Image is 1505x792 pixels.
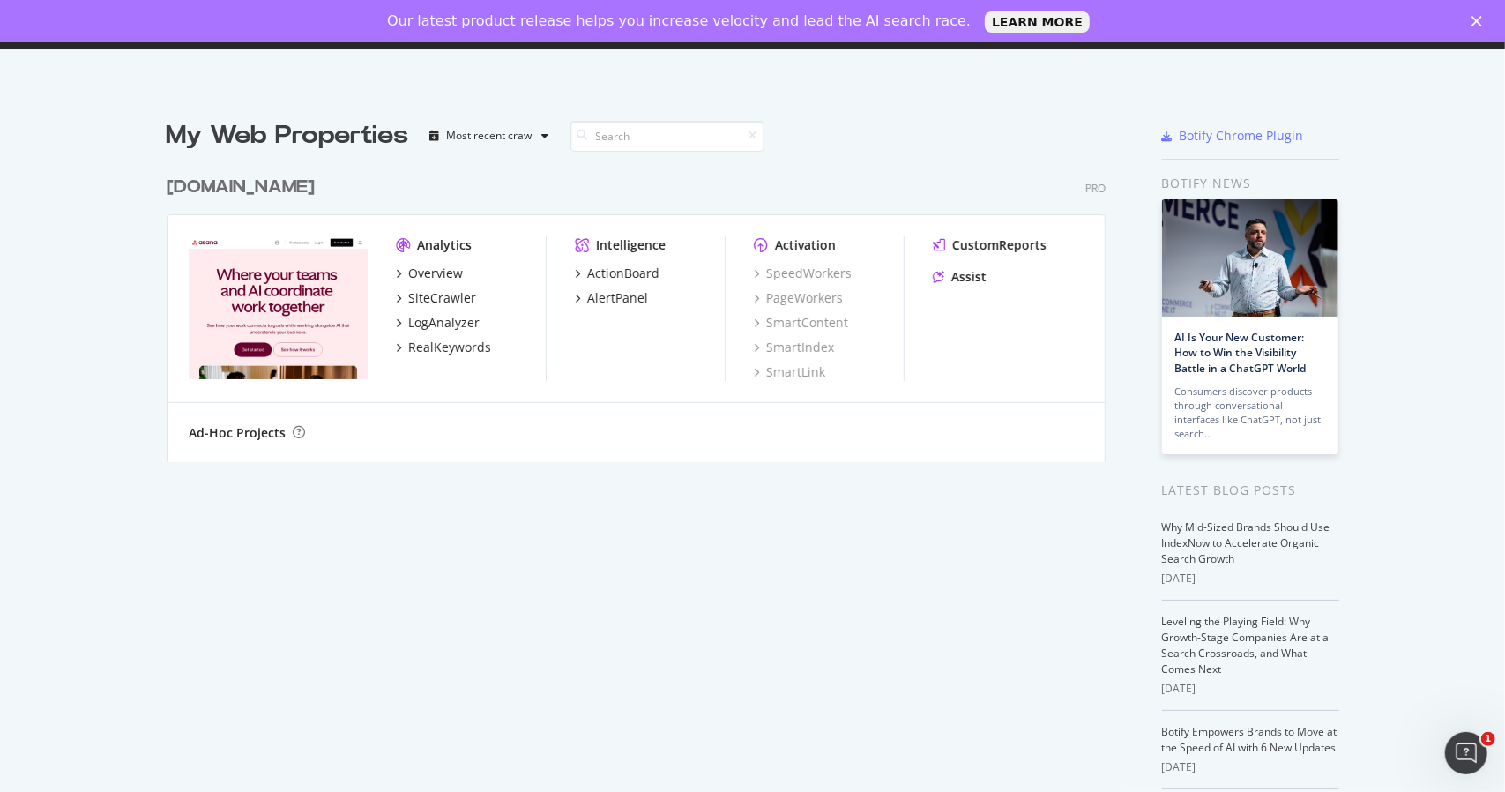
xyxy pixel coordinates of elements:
[1175,385,1325,441] div: Consumers discover products through conversational interfaces like ChatGPT, not just search…
[951,268,987,286] div: Assist
[1162,614,1330,676] a: Leveling the Playing Field: Why Growth-Stage Companies Are at a Search Crossroads, and What Comes...
[167,175,322,200] a: [DOMAIN_NAME]
[933,268,987,286] a: Assist
[423,122,556,150] button: Most recent crawl
[754,339,834,356] a: SmartIndex
[167,118,409,153] div: My Web Properties
[575,289,648,307] a: AlertPanel
[408,314,480,332] div: LogAnalyzer
[408,289,476,307] div: SiteCrawler
[1152,621,1505,744] iframe: Intercom notifications message
[1162,571,1339,587] div: [DATE]
[396,265,463,282] a: Overview
[189,424,286,442] div: Ad-Hoc Projects
[1162,481,1339,500] div: Latest Blog Posts
[408,339,491,356] div: RealKeywords
[754,265,852,282] a: SpeedWorkers
[1481,732,1495,746] span: 1
[396,339,491,356] a: RealKeywords
[417,236,472,254] div: Analytics
[387,12,971,30] div: Our latest product release helps you increase velocity and lead the AI search race.
[754,314,848,332] a: SmartContent
[587,265,659,282] div: ActionBoard
[396,289,476,307] a: SiteCrawler
[1445,732,1487,774] iframe: Intercom live chat
[167,153,1120,462] div: grid
[570,121,764,152] input: Search
[952,236,1047,254] div: CustomReports
[596,236,666,254] div: Intelligence
[1162,174,1339,193] div: Botify news
[1180,127,1304,145] div: Botify Chrome Plugin
[1085,181,1106,196] div: Pro
[754,363,825,381] a: SmartLink
[408,265,463,282] div: Overview
[754,289,843,307] a: PageWorkers
[447,131,535,141] div: Most recent crawl
[985,11,1090,33] a: LEARN MORE
[189,236,368,379] img: www.asana.com
[587,289,648,307] div: AlertPanel
[1162,759,1339,775] div: [DATE]
[396,314,480,332] a: LogAnalyzer
[1162,127,1304,145] a: Botify Chrome Plugin
[933,236,1047,254] a: CustomReports
[775,236,836,254] div: Activation
[575,265,659,282] a: ActionBoard
[1162,519,1330,566] a: Why Mid-Sized Brands Should Use IndexNow to Accelerate Organic Search Growth
[1162,199,1338,317] img: AI Is Your New Customer: How to Win the Visibility Battle in a ChatGPT World
[1175,330,1307,375] a: AI Is Your New Customer: How to Win the Visibility Battle in a ChatGPT World
[167,175,315,200] div: [DOMAIN_NAME]
[1162,724,1337,755] a: Botify Empowers Brands to Move at the Speed of AI with 6 New Updates
[1471,16,1489,26] div: Close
